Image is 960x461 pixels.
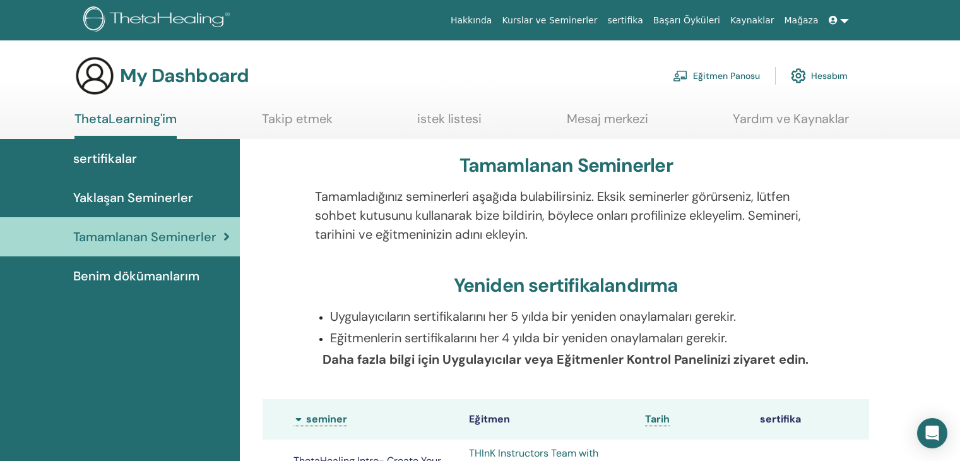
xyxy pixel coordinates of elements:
[567,111,648,136] a: Mesaj merkezi
[791,65,806,87] img: cog.svg
[446,9,497,32] a: Hakkında
[120,64,249,87] h3: My Dashboard
[73,188,193,207] span: Yaklaşan Seminerler
[602,9,648,32] a: sertifika
[74,111,177,139] a: ThetaLearning'im
[73,266,199,285] span: Benim dökümanlarım
[733,111,849,136] a: Yardım ve Kaynaklar
[83,6,234,35] img: logo.png
[754,399,869,440] th: sertifika
[725,9,779,32] a: Kaynaklar
[648,9,725,32] a: Başarı Öyküleri
[330,307,817,326] p: Uygulayıcıların sertifikalarını her 5 yılda bir yeniden onaylamaları gerekir.
[454,274,679,297] h3: Yeniden sertifikalandırma
[917,418,947,448] div: Open Intercom Messenger
[73,227,216,246] span: Tamamlanan Seminerler
[315,187,817,244] p: Tamamladığınız seminerleri aşağıda bulabilirsiniz. Eksik seminerler görürseniz, lütfen sohbet kut...
[74,56,115,96] img: generic-user-icon.jpg
[673,70,688,81] img: chalkboard-teacher.svg
[262,111,333,136] a: Takip etmek
[323,351,809,368] b: Daha fazla bilgi için Uygulayıcılar veya Eğitmenler Kontrol Panelinizi ziyaret edin.
[73,149,137,168] span: sertifikalar
[463,399,639,440] th: Eğitmen
[779,9,823,32] a: Mağaza
[791,62,848,90] a: Hesabım
[330,328,817,347] p: Eğitmenlerin sertifikalarını her 4 yılda bir yeniden onaylamaları gerekir.
[459,154,673,177] h3: Tamamlanan Seminerler
[673,62,760,90] a: Eğitmen Panosu
[645,412,670,426] a: Tarih
[417,111,482,136] a: istek listesi
[497,9,602,32] a: Kurslar ve Seminerler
